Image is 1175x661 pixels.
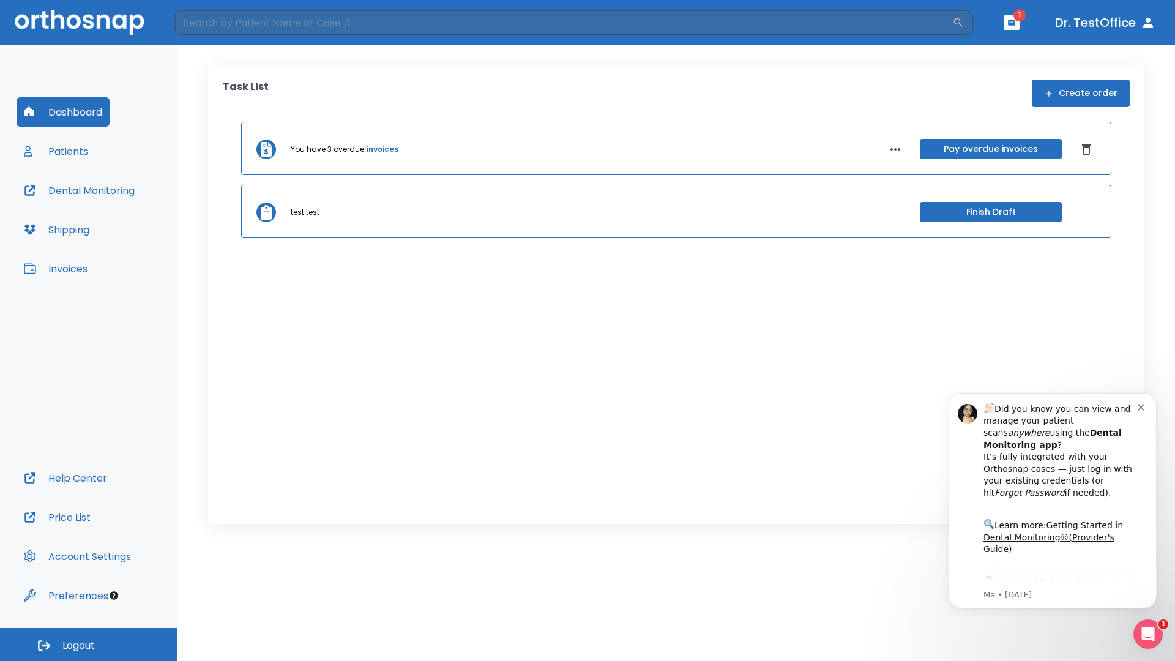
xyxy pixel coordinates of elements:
[53,192,207,255] div: Download the app: | ​ Let us know if you need help getting started!
[17,581,116,610] button: Preferences
[15,10,144,35] img: Orthosnap
[367,144,398,155] a: invoices
[17,463,114,493] button: Help Center
[53,195,162,217] a: App Store
[17,176,142,205] button: Dental Monitoring
[175,10,952,35] input: Search by Patient Name or Case #
[920,139,1062,159] button: Pay overdue invoices
[291,207,319,218] p: test test
[17,254,95,283] button: Invoices
[930,382,1175,616] iframe: Intercom notifications message
[62,639,95,652] span: Logout
[1050,12,1160,34] button: Dr. TestOffice
[17,542,138,571] button: Account Settings
[17,97,110,127] button: Dashboard
[207,19,217,29] button: Dismiss notification
[1158,619,1168,629] span: 1
[1032,80,1130,107] button: Create order
[17,502,98,532] button: Price List
[223,80,269,107] p: Task List
[1013,9,1026,21] span: 1
[17,215,97,244] button: Shipping
[53,207,207,218] p: Message from Ma, sent 5w ago
[108,590,119,601] div: Tooltip anchor
[1076,140,1096,159] button: Dismiss
[291,144,364,155] p: You have 3 overdue
[1133,619,1163,649] iframe: Intercom live chat
[17,136,95,166] button: Patients
[920,202,1062,222] button: Finish Draft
